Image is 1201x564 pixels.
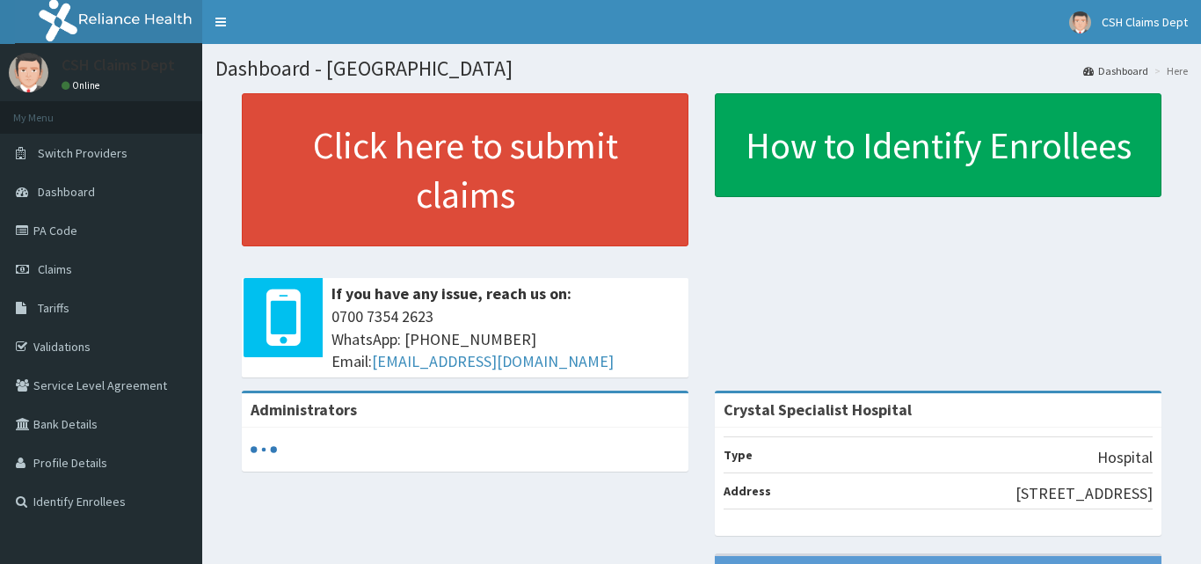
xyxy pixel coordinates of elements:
[331,283,571,304] b: If you have any issue, reach us on:
[1083,63,1148,78] a: Dashboard
[724,399,912,420] strong: Crystal Specialist Hospital
[62,79,104,92] a: Online
[38,184,95,200] span: Dashboard
[215,57,1188,80] h1: Dashboard - [GEOGRAPHIC_DATA]
[38,300,69,316] span: Tariffs
[715,93,1161,197] a: How to Identify Enrollees
[724,447,753,463] b: Type
[1015,482,1153,505] p: [STREET_ADDRESS]
[724,483,771,499] b: Address
[1097,446,1153,469] p: Hospital
[251,436,277,463] svg: audio-loading
[242,93,688,246] a: Click here to submit claims
[1102,14,1188,30] span: CSH Claims Dept
[9,53,48,92] img: User Image
[62,57,175,73] p: CSH Claims Dept
[1069,11,1091,33] img: User Image
[251,399,357,420] b: Administrators
[38,261,72,277] span: Claims
[331,305,680,373] span: 0700 7354 2623 WhatsApp: [PHONE_NUMBER] Email:
[1150,63,1188,78] li: Here
[372,351,614,371] a: [EMAIL_ADDRESS][DOMAIN_NAME]
[38,145,127,161] span: Switch Providers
